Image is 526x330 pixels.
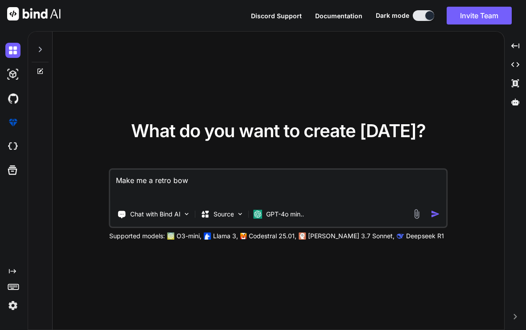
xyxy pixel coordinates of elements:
[251,12,302,20] span: Discord Support
[5,298,21,313] img: settings
[241,233,247,239] img: Mistral-AI
[7,7,61,20] img: Bind AI
[397,232,404,240] img: claude
[183,210,191,218] img: Pick Tools
[406,232,444,240] p: Deepseek R1
[411,209,422,219] img: attachment
[251,11,302,20] button: Discord Support
[315,11,362,20] button: Documentation
[254,210,263,219] img: GPT-4o mini
[5,115,21,130] img: premium
[299,232,306,240] img: claude
[213,232,238,240] p: Llama 3,
[214,210,234,219] p: Source
[177,232,201,240] p: O3-mini,
[376,11,409,20] span: Dark mode
[308,232,394,240] p: [PERSON_NAME] 3.7 Sonnet,
[447,7,512,24] button: Invite Team
[111,170,447,203] textarea: Make me a retro bo
[131,120,426,142] span: What do you want to create [DATE]?
[204,232,211,240] img: Llama2
[237,210,244,218] img: Pick Models
[5,91,21,106] img: githubDark
[431,209,440,219] img: icon
[315,12,362,20] span: Documentation
[249,232,296,240] p: Codestral 25.01,
[5,139,21,154] img: cloudideIcon
[168,232,175,240] img: GPT-4
[109,232,165,240] p: Supported models:
[5,43,21,58] img: darkChat
[5,67,21,82] img: darkAi-studio
[130,210,181,219] p: Chat with Bind AI
[266,210,304,219] p: GPT-4o min..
